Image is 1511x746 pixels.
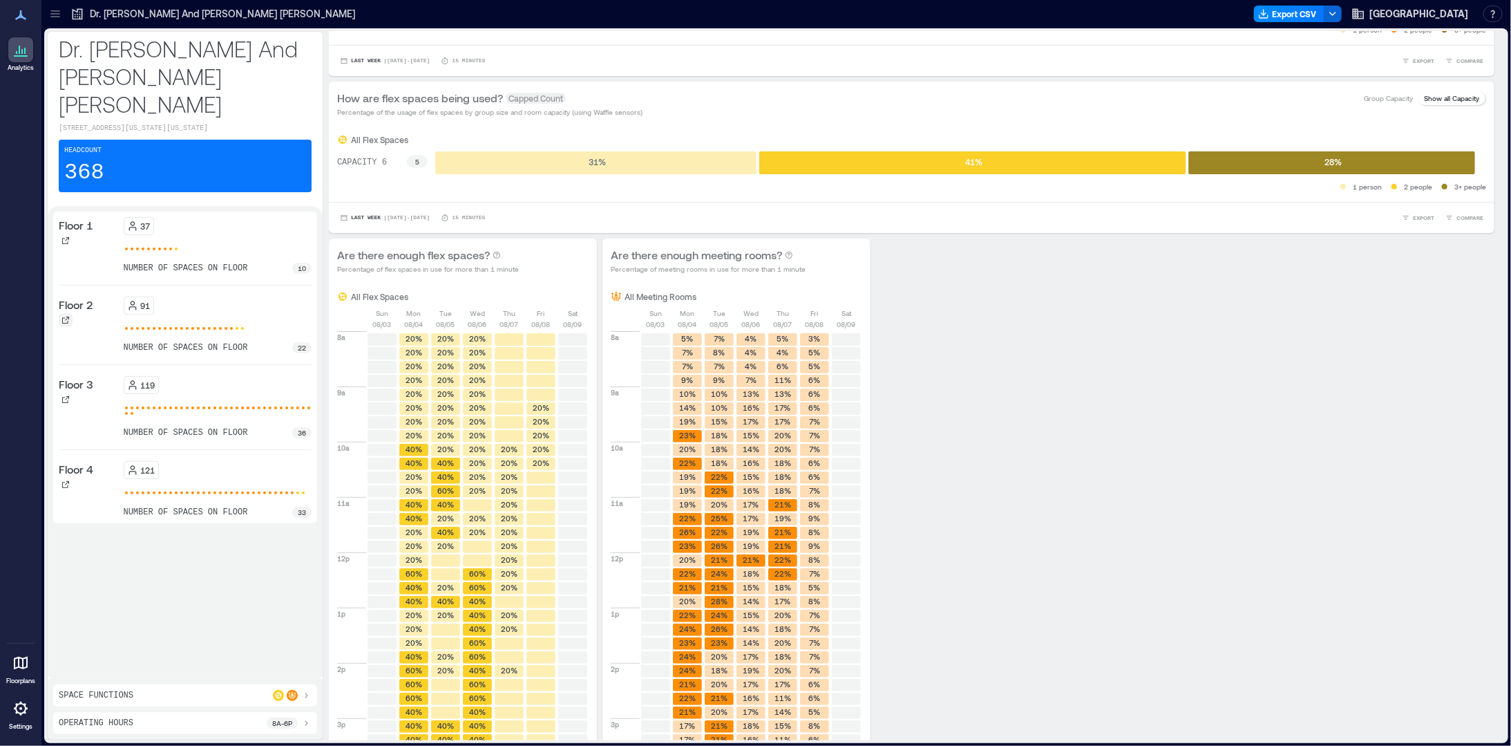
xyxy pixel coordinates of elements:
[679,445,696,454] text: 20%
[437,528,454,537] text: 40%
[809,528,821,537] text: 8%
[437,417,454,426] text: 20%
[711,431,728,440] text: 18%
[809,417,820,426] text: 7%
[711,403,728,412] text: 10%
[647,319,665,330] p: 08/03
[469,583,486,592] text: 60%
[501,528,517,537] text: 20%
[406,569,422,578] text: 60%
[1254,6,1324,22] button: Export CSV
[679,458,696,467] text: 22%
[406,514,422,523] text: 40%
[501,610,517,619] text: 20%
[437,375,454,384] text: 20%
[809,583,821,592] text: 5%
[774,445,791,454] text: 20%
[337,158,387,168] text: CAPACITY 6
[469,514,486,523] text: 20%
[406,375,422,384] text: 20%
[711,528,728,537] text: 22%
[469,486,486,495] text: 20%
[59,217,93,234] p: Floor 1
[503,308,515,319] p: Thu
[1364,93,1413,104] p: Group Capacity
[1443,211,1486,225] button: COMPARE
[406,583,422,592] text: 40%
[469,597,486,606] text: 40%
[437,458,454,467] text: 40%
[743,500,759,509] text: 17%
[711,500,728,509] text: 20%
[533,403,549,412] text: 20%
[337,608,345,619] p: 1p
[679,583,696,592] text: 21%
[337,442,350,454] p: 10a
[406,638,422,647] text: 20%
[611,553,623,564] p: 12p
[1454,181,1486,192] p: 3+ people
[743,458,759,467] text: 16%
[59,35,312,118] p: Dr. [PERSON_NAME] And [PERSON_NAME] [PERSON_NAME]
[711,389,728,398] text: 10%
[679,514,696,523] text: 22%
[809,375,821,384] text: 6%
[745,375,757,384] text: 7%
[774,375,791,384] text: 11%
[406,541,422,550] text: 20%
[679,389,696,398] text: 10%
[679,638,696,647] text: 23%
[711,597,728,606] text: 28%
[714,362,725,371] text: 7%
[711,624,728,633] text: 26%
[714,375,725,384] text: 9%
[774,389,791,398] text: 13%
[373,319,392,330] p: 08/03
[679,652,696,661] text: 24%
[506,93,566,104] span: Capped Count
[777,362,789,371] text: 6%
[1324,157,1342,167] text: 28 %
[59,123,312,134] p: [STREET_ADDRESS][US_STATE][US_STATE]
[1369,7,1468,21] span: [GEOGRAPHIC_DATA]
[774,486,791,495] text: 18%
[351,134,408,145] p: All Flex Spaces
[743,389,759,398] text: 13%
[538,308,545,319] p: Fri
[679,597,696,606] text: 20%
[711,445,728,454] text: 18%
[611,608,619,619] p: 1p
[774,569,791,578] text: 22%
[8,64,34,72] p: Analytics
[376,308,388,319] p: Sun
[711,417,728,426] text: 15%
[743,610,759,619] text: 15%
[682,362,693,371] text: 7%
[337,263,519,274] p: Percentage of flex spaces in use for more than 1 minute
[809,458,821,467] text: 6%
[9,722,32,731] p: Settings
[743,624,759,633] text: 14%
[679,610,696,619] text: 22%
[842,308,851,319] p: Sat
[406,403,422,412] text: 20%
[809,638,820,647] text: 7%
[406,652,422,661] text: 40%
[337,54,433,68] button: Last Week |[DATE]-[DATE]
[469,528,486,537] text: 20%
[405,319,424,330] p: 08/04
[437,472,454,481] text: 40%
[406,445,422,454] text: 40%
[501,500,517,509] text: 20%
[437,583,454,592] text: 20%
[777,348,789,357] text: 4%
[743,597,759,606] text: 14%
[337,332,345,343] p: 8a
[1399,211,1437,225] button: EXPORT
[337,90,503,106] p: How are flex spaces being used?
[141,380,155,391] p: 119
[406,348,422,357] text: 20%
[809,389,821,398] text: 6%
[774,555,791,564] text: 22%
[501,624,517,633] text: 20%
